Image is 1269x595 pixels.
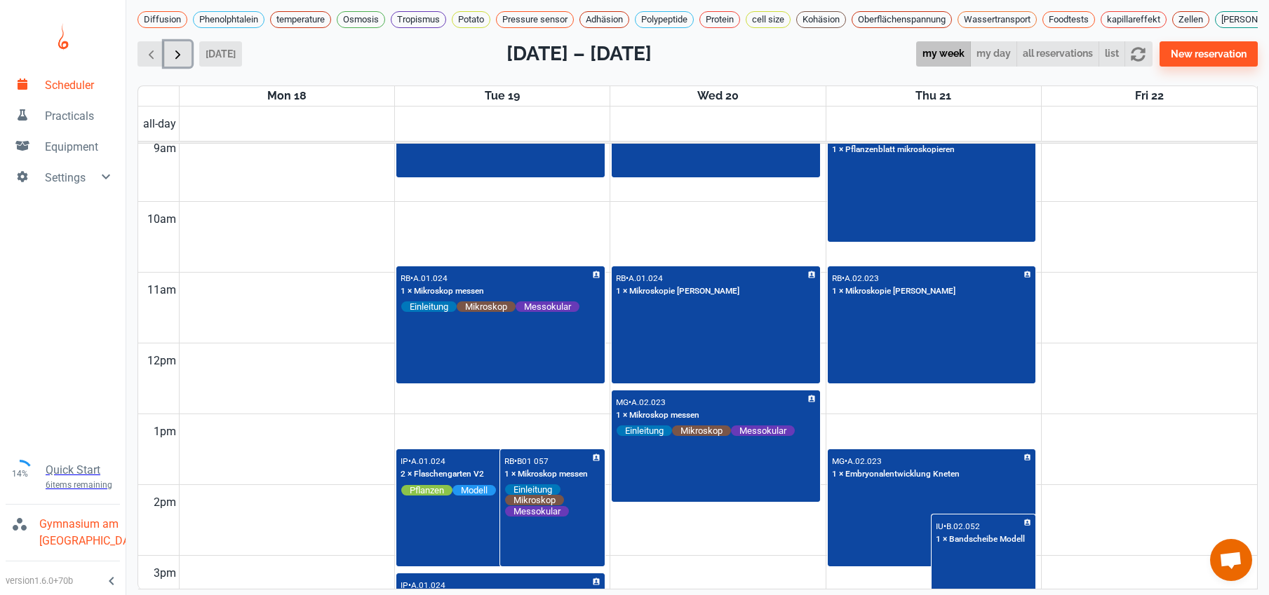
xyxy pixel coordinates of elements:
h2: [DATE] – [DATE] [506,39,652,69]
p: 2 × Flaschengarten V2 [401,468,484,481]
span: Pflanzen [401,484,452,496]
span: Messokular [516,301,579,313]
p: RB • [401,273,413,283]
button: all reservations [1016,41,1099,67]
span: Einleitung [617,425,672,437]
p: 1 × Mikroskop messen [504,468,588,481]
p: A.01.024 [411,580,445,590]
p: 1 × Mikroskopie [PERSON_NAME] [832,285,955,298]
p: 1 × Mikroskop messen [401,285,484,298]
span: Modell [452,484,496,496]
span: Einleitung [401,301,457,313]
a: August 22, 2025 [1132,86,1167,106]
p: A.02.023 [631,397,666,407]
span: Osmosis [337,13,384,27]
span: temperature [271,13,330,27]
div: Kohäsion [796,11,846,28]
span: Mikroskop [457,301,516,313]
div: 12pm [145,343,179,378]
span: Kohäsion [797,13,845,27]
button: my day [970,41,1017,67]
span: Potato [452,13,490,27]
div: 2pm [151,485,179,520]
span: all-day [140,116,179,132]
button: my week [916,41,971,67]
a: August 18, 2025 [264,86,309,106]
p: 1 × Pflanzenblatt mikroskopieren [832,144,955,156]
span: Protein [700,13,739,27]
button: Previous week [137,41,165,67]
p: B01 057 [517,456,549,466]
button: list [1099,41,1125,67]
span: Phenolphtalein [194,13,264,27]
span: Pressure sensor [497,13,573,27]
div: Adhäsion [579,11,629,28]
button: Next week [164,41,192,67]
div: 11am [145,273,179,308]
div: Pressure sensor [496,11,574,28]
p: 1 × Bandscheibe Modell [936,533,1025,546]
div: 3pm [151,556,179,591]
p: RB • [504,456,517,466]
p: A.01.024 [629,273,663,283]
p: RB • [616,273,629,283]
p: IU • [936,521,946,531]
p: A.01.024 [413,273,448,283]
span: Diffusion [138,13,187,27]
span: cell size [746,13,790,27]
span: Mikroskop [505,494,564,506]
div: Polypeptide [635,11,694,28]
div: 9am [151,131,179,166]
span: Wassertransport [958,13,1036,27]
p: MG • [616,397,631,407]
div: Foodtests [1042,11,1095,28]
div: Oberflächenspannung [852,11,952,28]
div: Protein [699,11,740,28]
p: 1 × Mikroskop messen [616,409,699,422]
span: Mikroskop [672,425,731,437]
div: 1pm [151,414,179,449]
div: Tropismus [391,11,446,28]
span: Zellen [1173,13,1209,27]
div: cell size [746,11,791,28]
span: Einleitung [505,484,560,495]
a: August 19, 2025 [482,86,523,106]
div: 10am [145,202,179,237]
span: Oberflächenspannung [852,13,951,27]
button: refresh [1124,41,1152,67]
span: Foodtests [1043,13,1094,27]
div: Wassertransport [958,11,1037,28]
p: MG • [832,456,847,466]
p: B.02.052 [946,521,980,531]
p: IP • [401,580,411,590]
div: Phenolphtalein [193,11,264,28]
p: IP • [401,456,411,466]
button: [DATE] [199,41,242,67]
span: Adhäsion [580,13,629,27]
span: Tropismus [391,13,445,27]
button: New reservation [1160,41,1258,67]
span: kapillareffekt [1101,13,1166,27]
div: Potato [452,11,490,28]
div: Osmosis [337,11,385,28]
a: Chat öffnen [1210,539,1252,581]
span: Polypeptide [636,13,693,27]
span: Messokular [505,505,569,517]
p: A.02.023 [845,273,879,283]
div: Diffusion [137,11,187,28]
p: RB • [832,273,845,283]
p: A.02.023 [847,456,882,466]
a: August 21, 2025 [913,86,954,106]
a: August 20, 2025 [694,86,741,106]
p: A.01.024 [411,456,445,466]
div: Zellen [1172,11,1209,28]
p: 1 × Embryonalentwicklung Kneten [832,468,960,481]
div: kapillareffekt [1101,11,1167,28]
span: Messokular [731,425,795,437]
p: 1 × Mikroskopie [PERSON_NAME] [616,285,739,298]
div: temperature [270,11,331,28]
